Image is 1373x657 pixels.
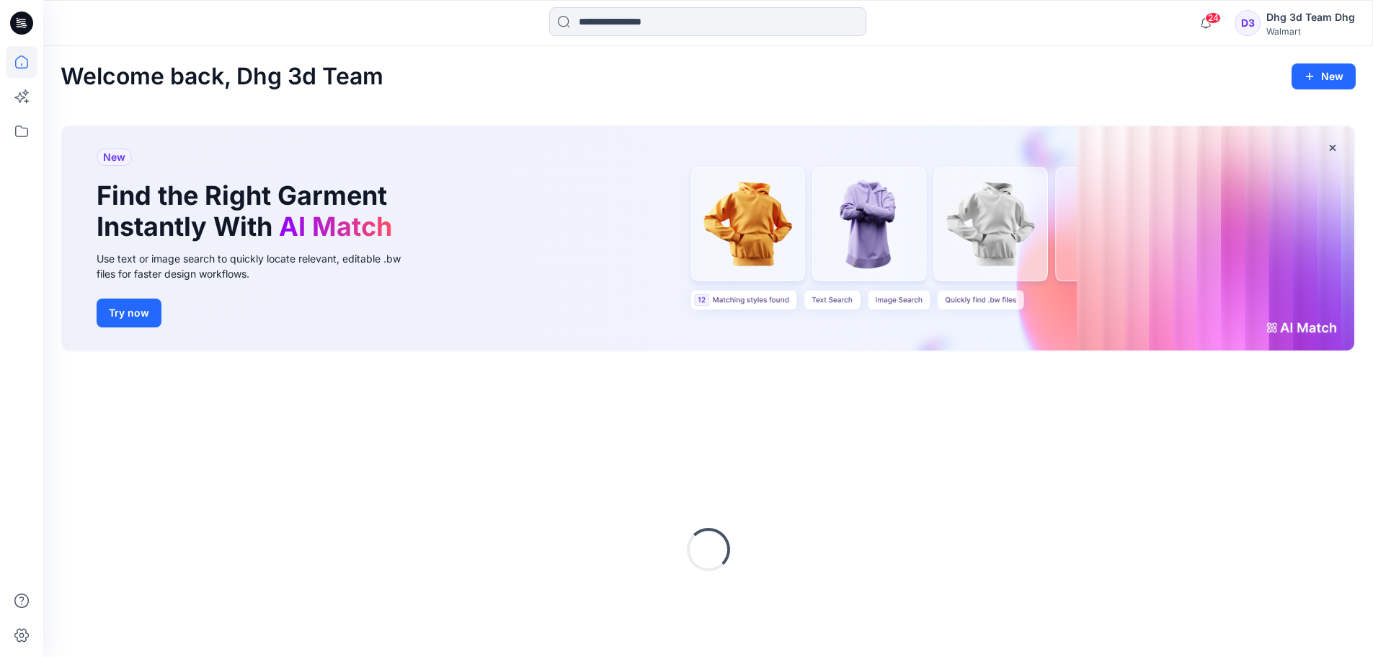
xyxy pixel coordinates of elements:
[1266,9,1355,26] div: Dhg 3d Team Dhg
[1266,26,1355,37] div: Walmart
[103,149,125,166] span: New
[1235,10,1261,36] div: D3
[1205,12,1221,24] span: 24
[1292,63,1356,89] button: New
[279,211,392,242] span: AI Match
[61,63,383,90] h2: Welcome back, Dhg 3d Team
[97,180,399,242] h1: Find the Right Garment Instantly With
[97,299,161,327] button: Try now
[97,251,421,281] div: Use text or image search to quickly locate relevant, editable .bw files for faster design workflows.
